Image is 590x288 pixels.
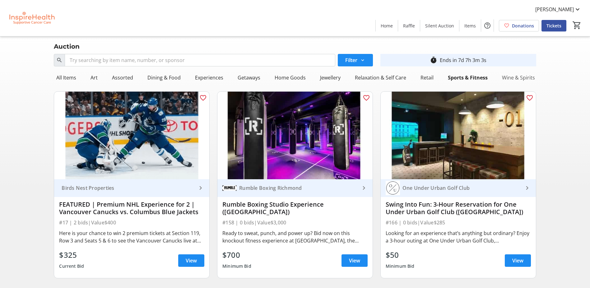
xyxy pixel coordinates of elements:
[222,261,251,272] div: Minimum Bid
[376,20,398,31] a: Home
[237,185,360,191] div: Rumble Boxing Richmond
[464,22,476,29] span: Items
[386,249,415,261] div: $50
[512,22,534,29] span: Donations
[338,54,373,66] button: Filter
[193,71,226,84] div: Experiences
[54,71,79,84] div: All Items
[222,181,237,195] img: Rumble Boxing Richmond
[541,20,566,31] a: Tickets
[341,254,368,267] a: View
[59,185,197,191] div: Birds Nest Properties
[345,56,357,64] span: Filter
[386,201,531,216] div: Swing Into Fun: 3-Hour Reservation for One Under Urban Golf Club ([GEOGRAPHIC_DATA])
[363,94,370,102] mat-icon: favorite_outline
[499,71,537,84] div: Wine & Spirits
[420,20,459,31] a: Silent Auction
[445,71,490,84] div: Sports & Fitness
[571,20,583,31] button: Cart
[65,54,335,66] input: Try searching by item name, number, or sponsor
[505,254,531,267] a: View
[59,229,204,244] div: Here is your chance to win 2 premium tickets at Section 119, Row 3 and Seats 5 & 6 to see the Van...
[440,56,486,64] div: Ends in 7d 7h 3m 3s
[526,94,533,102] mat-icon: favorite_outline
[186,257,197,264] span: View
[197,184,204,192] mat-icon: keyboard_arrow_right
[178,254,204,267] a: View
[59,201,204,216] div: FEATURED | Premium NHL Experience for 2 | Vancouver Canucks vs. Columbus Blue Jackets
[499,20,539,31] a: Donations
[222,218,368,227] div: #158 | 0 bids | Value $3,000
[459,20,481,31] a: Items
[530,4,586,14] button: [PERSON_NAME]
[318,71,343,84] div: Jewellery
[381,22,393,29] span: Home
[4,2,59,34] img: InspireHealth Supportive Cancer Care's Logo
[145,71,183,84] div: Dining & Food
[199,94,207,102] mat-icon: favorite_outline
[546,22,561,29] span: Tickets
[59,261,84,272] div: Current Bid
[222,201,368,216] div: Rumble Boxing Studio Experience ([GEOGRAPHIC_DATA])
[360,184,368,192] mat-icon: keyboard_arrow_right
[481,19,494,32] button: Help
[109,71,136,84] div: Assorted
[403,22,415,29] span: Raffle
[430,56,437,64] mat-icon: timer_outline
[386,218,531,227] div: #166 | 0 bids | Value $285
[54,92,209,179] img: FEATURED | Premium NHL Experience for 2 | Vancouver Canucks vs. Columbus Blue Jackets
[272,71,308,84] div: Home Goods
[400,185,523,191] div: One Under Urban Golf Club
[50,41,83,51] div: Auction
[398,20,420,31] a: Raffle
[235,71,263,84] div: Getaways
[222,249,251,261] div: $700
[88,71,100,84] div: Art
[523,184,531,192] mat-icon: keyboard_arrow_right
[217,179,373,197] a: Rumble Boxing RichmondRumble Boxing Richmond
[512,257,523,264] span: View
[59,249,84,261] div: $325
[222,229,368,244] div: Ready to sweat, punch, and power up? Bid now on this knockout fitness experience at [GEOGRAPHIC_D...
[535,6,574,13] span: [PERSON_NAME]
[349,257,360,264] span: View
[217,92,373,179] img: Rumble Boxing Studio Experience (Richmond)
[381,179,536,197] a: One Under Urban Golf ClubOne Under Urban Golf Club
[381,92,536,179] img: Swing Into Fun: 3-Hour Reservation for One Under Urban Golf Club (Vancouver)
[425,22,454,29] span: Silent Auction
[386,229,531,244] div: Looking for an experience that’s anything but ordinary? Enjoy a 3-hour outing at One Under Urban ...
[386,181,400,195] img: One Under Urban Golf Club
[352,71,409,84] div: Relaxation & Self Care
[54,179,209,197] a: Birds Nest Properties
[386,261,415,272] div: Minimum Bid
[418,71,436,84] div: Retail
[59,218,204,227] div: #17 | 2 bids | Value $400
